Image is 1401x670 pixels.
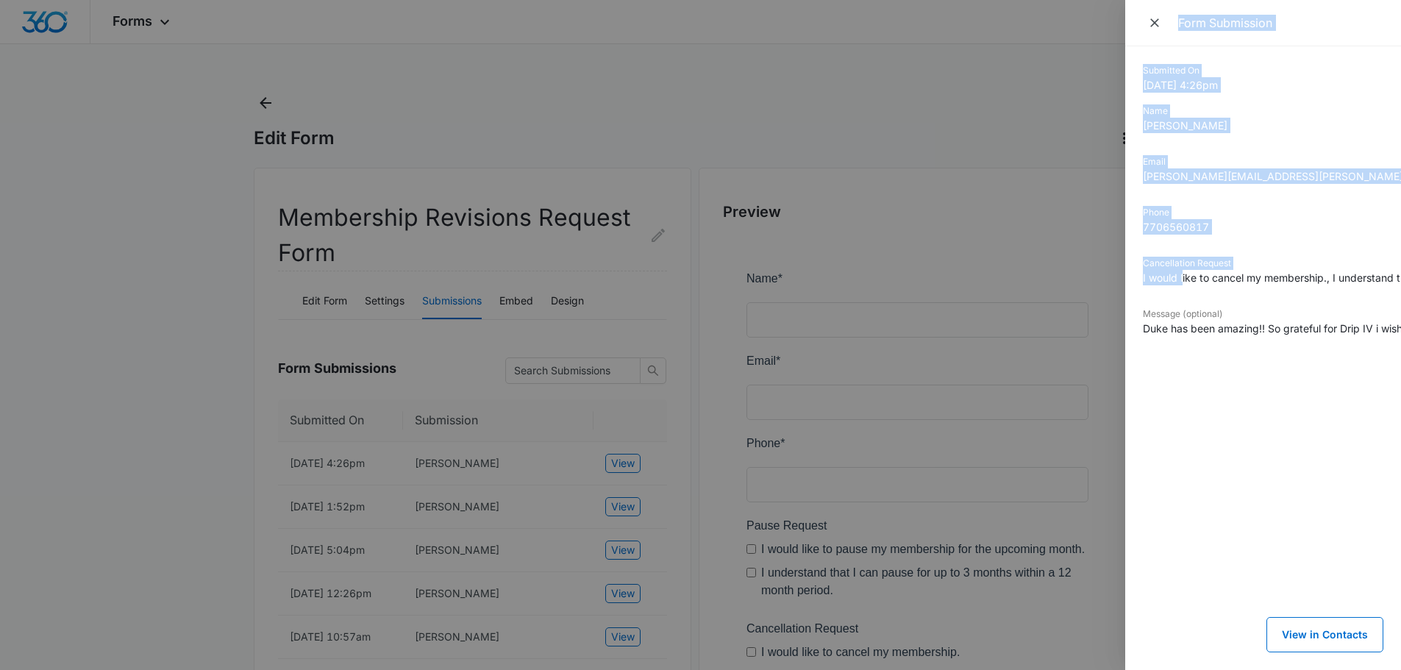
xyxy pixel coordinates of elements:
label: I understand that I can pause for up to 3 months within a 12 month period. [15,294,342,329]
div: Form Submission [1178,15,1383,31]
label: I would like to cancel my membership. [15,374,213,391]
dd: [PERSON_NAME] [1143,118,1383,133]
span: Close [1147,13,1165,33]
label: I understand that all accrued membership benefits will expire one year from date of payment. [15,397,342,432]
dd: [PERSON_NAME][EMAIL_ADDRESS][PERSON_NAME][PERSON_NAME][DOMAIN_NAME] [1143,168,1383,184]
dt: Message (optional) [1143,307,1383,321]
dt: Cancellation Request [1143,257,1383,270]
dt: Name [1143,104,1383,118]
dd: Duke has been amazing!! So grateful for Drip IV i wish there was one where i was moving to [1143,321,1383,336]
span: Submit [10,622,46,635]
button: Close [1143,12,1169,34]
dd: [DATE] 4:26pm [1143,77,1383,93]
dt: Submitted On [1143,64,1383,77]
label: I would like to pause my membership for the upcoming month. [15,271,338,288]
dd: 7706560817 [1143,219,1383,235]
dd: I would like to cancel my membership., I understand that all accrued membership benefits will exp... [1143,270,1383,285]
dt: Phone [1143,206,1383,219]
label: I would like to upgrade/downgrade my membership. (Please clarify in the message field below) [15,477,342,512]
button: View in Contacts [1266,617,1383,652]
iframe: reCAPTCHA [290,607,479,651]
dt: Email [1143,155,1383,168]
